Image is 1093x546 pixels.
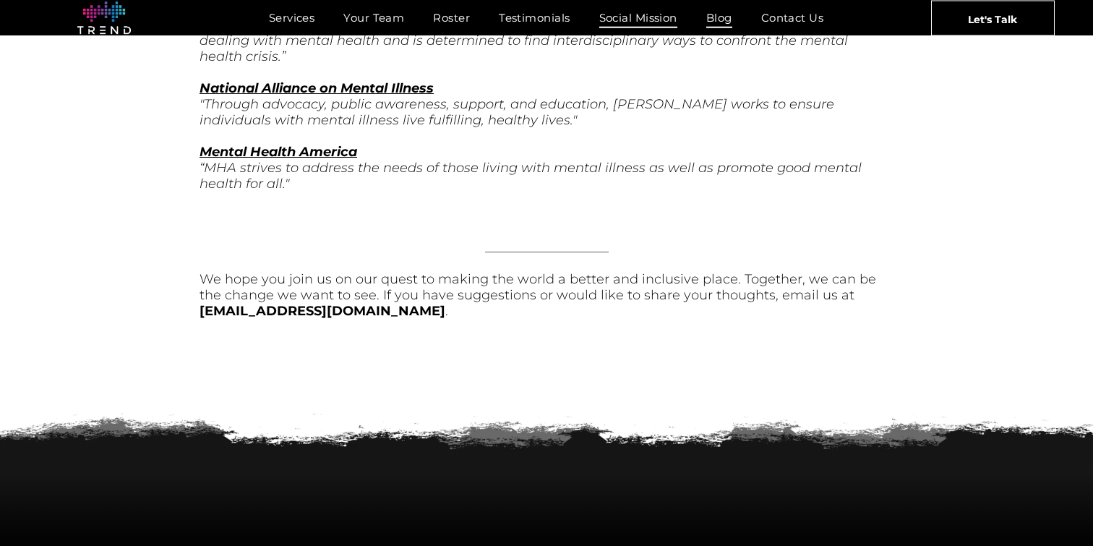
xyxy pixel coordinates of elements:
[445,303,448,319] span: .
[200,271,876,303] span: We hope you join us on our quest to making the world a better and inclusive place. Together, we c...
[585,7,692,28] a: Social Mission
[200,96,834,128] span: "Through advocacy, public awareness, support, and education, [PERSON_NAME] works to ensure indivi...
[484,7,584,28] a: Testimonials
[200,160,862,192] span: “MHA strives to address the needs of those living with mental illness as well as promote good men...
[419,7,484,28] a: Roster
[254,7,330,28] a: Services
[747,7,839,28] a: Contact Us
[485,239,609,255] span: ___________________
[968,1,1017,37] span: Let's Talk
[692,7,747,28] a: Blog
[833,378,1093,546] iframe: Chat Widget
[706,7,732,28] span: Blog
[329,7,419,28] a: Your Team
[200,303,445,319] strong: [EMAIL_ADDRESS][DOMAIN_NAME]
[200,80,434,96] a: National Alliance on Mental Illness
[200,144,357,160] strong: Mental Health America
[200,17,872,64] span: “Project Healthy Minds is a nonprofit that has recognized the current shortfalls of how we are cu...
[77,1,131,35] img: logo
